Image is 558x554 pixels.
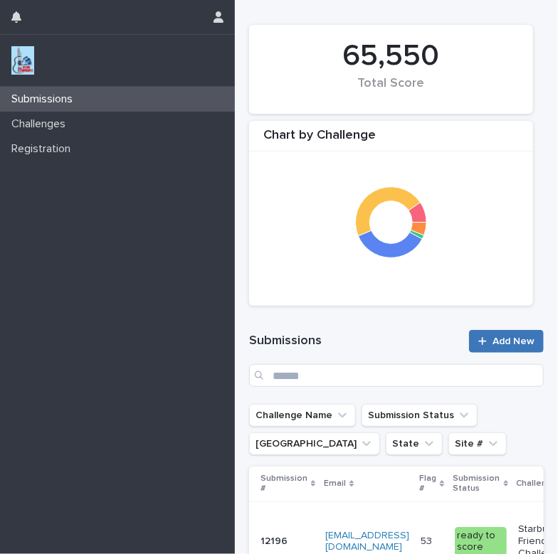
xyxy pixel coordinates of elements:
[419,471,436,497] p: Flag #
[386,432,443,455] button: State
[249,128,533,151] div: Chart by Challenge
[493,336,535,346] span: Add New
[453,471,500,497] p: Submission Status
[362,404,478,427] button: Submission Status
[273,76,509,106] div: Total Score
[6,117,77,131] p: Challenges
[421,533,435,548] p: 53
[6,142,82,156] p: Registration
[249,404,356,427] button: Challenge Name
[324,476,346,491] p: Email
[6,92,84,106] p: Submissions
[11,46,34,75] img: jxsLJbdS1eYBI7rVAS4p
[325,531,409,553] a: [EMAIL_ADDRESS][DOMAIN_NAME]
[249,364,544,387] input: Search
[448,432,507,455] button: Site #
[260,533,290,548] p: 12196
[249,432,380,455] button: Closest City
[273,38,509,74] div: 65,550
[249,333,460,350] h1: Submissions
[260,471,307,497] p: Submission #
[469,330,544,353] a: Add New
